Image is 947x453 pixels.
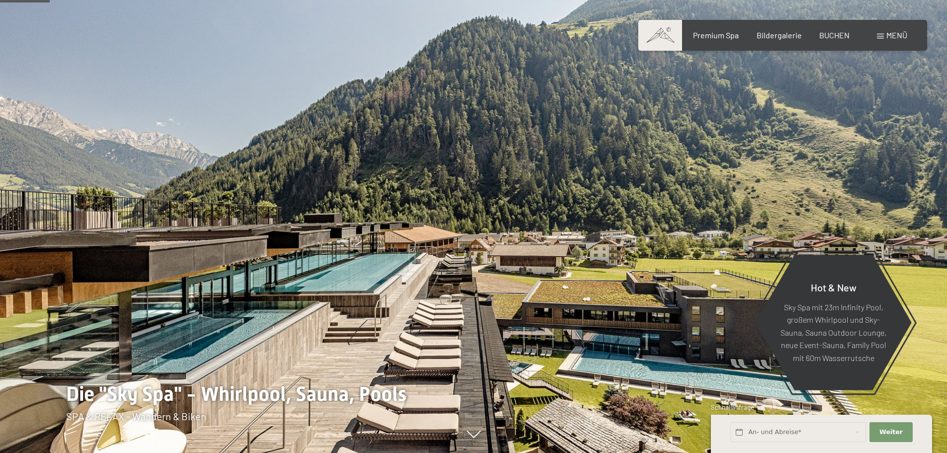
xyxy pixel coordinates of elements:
[819,30,850,40] a: BUCHEN
[879,428,903,437] span: Weiter
[711,403,754,411] span: Schnellanfrage
[869,422,912,443] button: Weiter
[779,300,887,364] p: Sky Spa mit 23m Infinity Pool, großem Whirlpool und Sky-Sauna, Sauna Outdoor Lounge, neue Event-S...
[693,30,739,40] a: Premium Spa
[811,281,857,293] span: Hot & New
[757,30,802,40] a: Bildergalerie
[886,30,907,40] span: Menü
[755,254,912,391] a: Hot & New Sky Spa mit 23m Infinity Pool, großem Whirlpool und Sky-Sauna, Sauna Outdoor Lounge, ne...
